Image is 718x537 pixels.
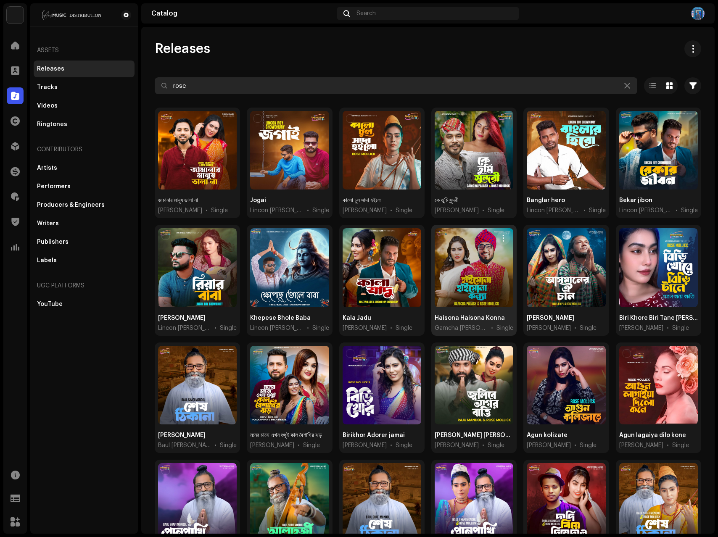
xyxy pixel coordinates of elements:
div: Single [580,441,597,450]
div: Single [303,441,320,450]
div: Artists [37,165,57,171]
div: Ringtones [37,121,67,128]
div: Birikhor Adorer jamai [343,431,405,440]
div: Riyar baba [158,314,206,322]
div: Single [396,324,412,332]
div: Tracks [37,84,58,91]
div: Single [488,206,504,215]
div: Single [312,206,329,215]
span: Rose Mollick [619,324,663,332]
div: Single [488,441,504,450]
span: Polok Hanan [250,441,294,450]
span: Releases [155,40,210,57]
span: Rose Mollick [619,441,663,450]
span: • [482,206,484,215]
span: Gamcha Palash [435,324,488,332]
div: Single [220,441,237,450]
div: Videos [37,103,58,109]
div: মনের মাঝে এখন শুধুই কাল বৈশাখির ঝড় [250,431,322,440]
div: Producers & Engineers [37,202,105,208]
span: Baul Shafi Mondol [158,441,211,450]
span: Lincon Roy Chowdhury [250,206,303,215]
div: Haisona Haisona Konna [435,314,505,322]
div: Single [220,324,237,332]
input: Search [155,77,637,94]
re-m-nav-item: YouTube [34,296,135,313]
span: • [574,324,576,332]
div: Bekar jibon [619,196,652,205]
div: কে তুমি সুন্দরী [435,196,459,205]
div: Single [396,441,412,450]
span: Rose Mollick [435,206,479,215]
span: Raju Mondol [435,441,479,450]
re-m-nav-item: Tracks [34,79,135,96]
span: • [574,441,576,450]
span: Rose Mollick [343,324,387,332]
div: Sash Thikana [158,431,206,440]
div: Single [681,206,698,215]
span: Lincon Roy Chowdhury [250,324,303,332]
span: • [667,441,669,450]
span: Rose Mollick [527,324,571,332]
re-a-nav-header: Assets [34,40,135,61]
div: YouTube [37,301,63,308]
re-m-nav-item: Artists [34,160,135,176]
div: Releases [37,66,64,72]
div: Performers [37,183,71,190]
div: Single [496,324,513,332]
div: Banglar hero [527,196,565,205]
span: • [214,441,216,450]
re-m-nav-item: Releases [34,61,135,77]
span: • [390,324,392,332]
span: • [676,206,678,215]
span: Rose Mollick [527,441,571,450]
span: Shimul Hasan Baul [158,206,202,215]
div: Publishers [37,239,69,245]
div: Biri Khore Biri Tane Jene Khoy Khoti [619,314,698,322]
div: Single [589,206,606,215]
re-m-nav-item: Publishers [34,234,135,250]
div: Ahsmaner Oi chan [527,314,574,322]
span: Rose Mollick [343,206,387,215]
re-a-nav-header: UGC Platforms [34,276,135,296]
img: bb356b9b-6e90-403f-adc8-c282c7c2e227 [7,7,24,24]
div: Jolibe agur batti [435,431,513,440]
span: Lincon Roy Chowdhury [158,324,211,332]
span: • [307,324,309,332]
div: Contributors [34,140,135,160]
span: • [206,206,208,215]
div: Single [672,441,689,450]
div: Labels [37,257,57,264]
div: Writers [37,220,59,227]
span: Lincon Roy Chowdhury [527,206,580,215]
span: • [583,206,586,215]
div: Kala Jadu [343,314,371,322]
re-m-nav-item: Performers [34,178,135,195]
span: • [491,324,493,332]
re-m-nav-item: Ringtones [34,116,135,133]
re-m-nav-item: Writers [34,215,135,232]
img: 68a4b677-ce15-481d-9fcd-ad75b8f38328 [37,10,108,20]
div: Catalog [151,10,333,17]
div: Single [580,324,597,332]
span: • [307,206,309,215]
div: Agun kolizate [527,431,568,440]
div: Single [211,206,228,215]
div: Khepese Bhole Baba [250,314,311,322]
span: • [667,324,669,332]
span: • [390,441,392,450]
img: 5e4483b3-e6cb-4a99-9ad8-29ce9094b33b [691,7,705,20]
div: Jogai [250,196,266,205]
span: • [214,324,216,332]
div: কালো চুল সাদা হইলো [343,196,382,205]
div: Single [312,324,329,332]
re-m-nav-item: Labels [34,252,135,269]
div: Single [672,324,689,332]
div: Agun lagaiya dilo kone [619,431,686,440]
div: Single [396,206,412,215]
re-m-nav-item: Producers & Engineers [34,197,135,213]
span: Search [356,10,376,17]
span: Lincon Roy Chowdhury [619,206,672,215]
